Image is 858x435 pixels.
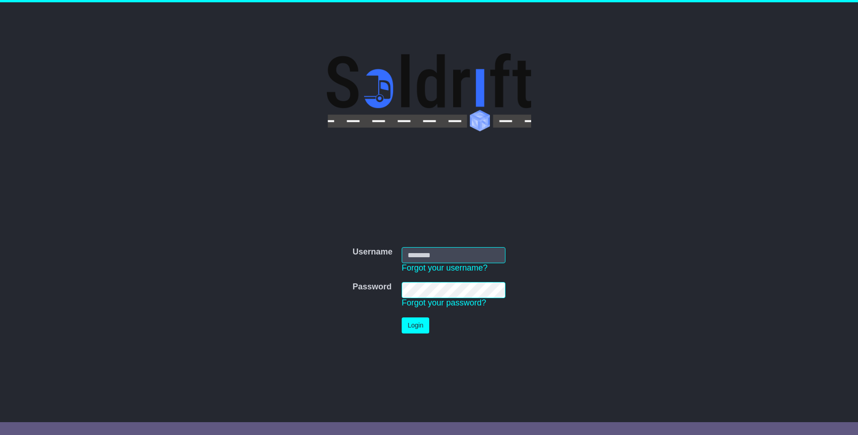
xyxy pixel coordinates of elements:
img: Soldrift Pty Ltd [327,53,531,131]
label: Password [353,282,392,292]
button: Login [402,317,429,333]
label: Username [353,247,393,257]
a: Forgot your username? [402,263,488,272]
a: Forgot your password? [402,298,486,307]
